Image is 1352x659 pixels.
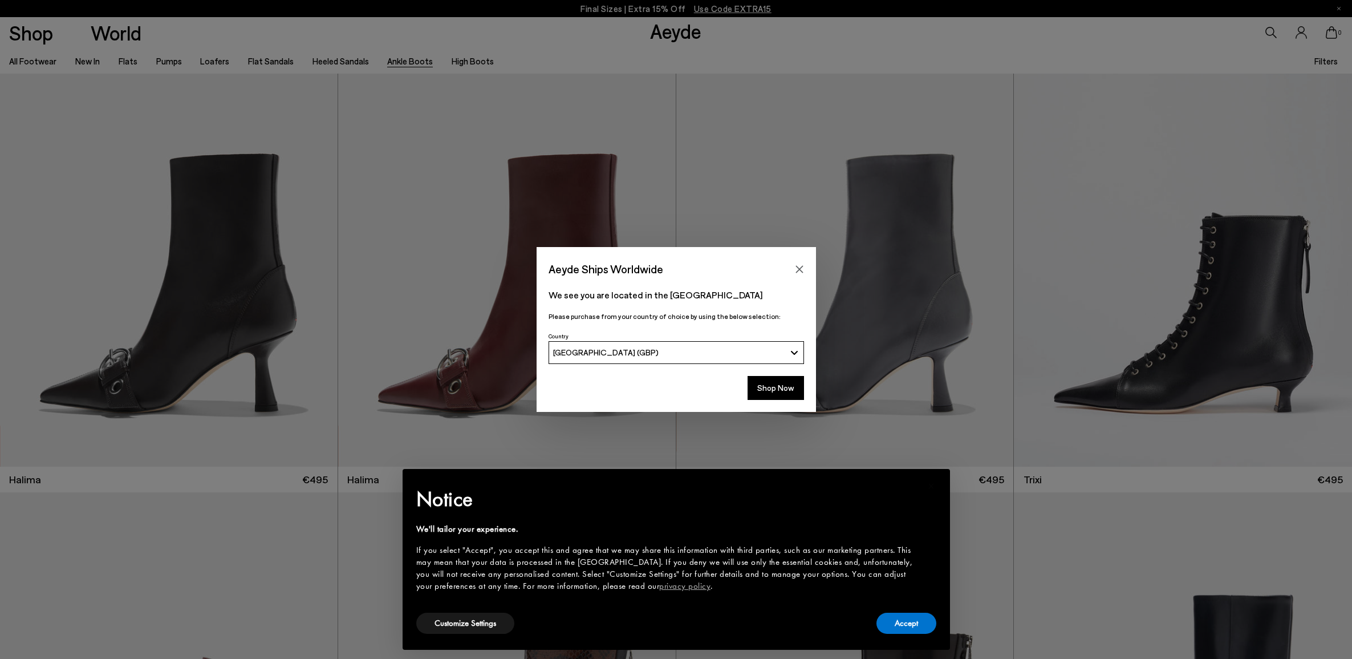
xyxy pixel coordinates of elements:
button: Shop Now [748,376,804,400]
p: We see you are located in the [GEOGRAPHIC_DATA] [549,288,804,302]
span: Country [549,333,569,339]
button: Accept [876,613,936,634]
p: Please purchase from your country of choice by using the below selection: [549,311,804,322]
h2: Notice [416,484,918,514]
span: [GEOGRAPHIC_DATA] (GBP) [553,347,659,357]
button: Close [791,261,808,278]
div: If you select "Accept", you accept this and agree that we may share this information with third p... [416,544,918,592]
span: × [928,477,935,495]
button: Close this notice [918,472,945,500]
a: privacy policy [659,580,710,592]
button: Customize Settings [416,613,514,634]
span: Aeyde Ships Worldwide [549,259,663,279]
div: We'll tailor your experience. [416,523,918,535]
